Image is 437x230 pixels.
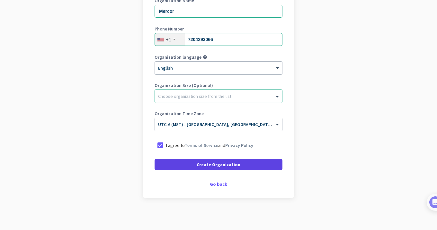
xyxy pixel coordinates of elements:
[166,142,253,149] p: I agree to and
[155,27,282,31] label: Phone Number
[155,5,282,18] input: What is the name of your organization?
[155,55,201,59] label: Organization language
[155,111,282,116] label: Organization Time Zone
[155,33,282,46] input: 201-555-0123
[197,161,240,168] span: Create Organization
[155,159,282,170] button: Create Organization
[155,83,282,88] label: Organization Size (Optional)
[185,142,218,148] a: Terms of Service
[225,142,253,148] a: Privacy Policy
[203,55,207,59] i: help
[166,36,171,43] div: +1
[155,182,282,186] div: Go back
